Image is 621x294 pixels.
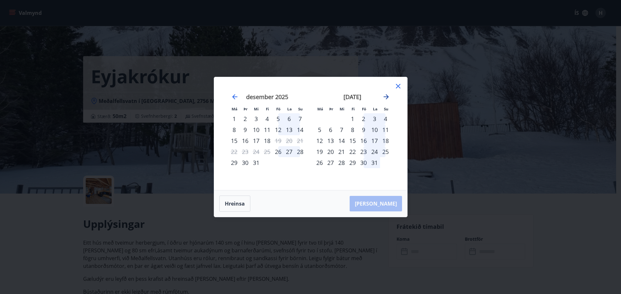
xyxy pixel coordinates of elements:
div: 27 [325,157,336,168]
div: 15 [229,135,240,146]
td: Choose föstudagur, 2. janúar 2026 as your check-in date. It’s available. [358,113,369,124]
div: 28 [336,157,347,168]
td: Choose þriðjudagur, 16. desember 2025 as your check-in date. It’s available. [240,135,251,146]
small: Fi [352,106,355,111]
strong: [DATE] [343,93,361,101]
div: 17 [251,135,262,146]
td: Choose miðvikudagur, 10. desember 2025 as your check-in date. It’s available. [251,124,262,135]
small: Mi [340,106,344,111]
td: Not available. sunnudagur, 21. desember 2025 [295,135,306,146]
div: 16 [240,135,251,146]
div: 4 [262,113,273,124]
div: 31 [251,157,262,168]
td: Choose laugardagur, 27. desember 2025 as your check-in date. It’s available. [284,146,295,157]
td: Choose miðvikudagur, 31. desember 2025 as your check-in date. It’s available. [251,157,262,168]
div: 5 [314,124,325,135]
div: 21 [336,146,347,157]
td: Not available. miðvikudagur, 24. desember 2025 [251,146,262,157]
div: 27 [284,146,295,157]
td: Choose fimmtudagur, 11. desember 2025 as your check-in date. It’s available. [262,124,273,135]
td: Choose laugardagur, 13. desember 2025 as your check-in date. It’s available. [284,124,295,135]
div: 8 [229,124,240,135]
div: 30 [358,157,369,168]
div: 28 [295,146,306,157]
td: Choose laugardagur, 10. janúar 2026 as your check-in date. It’s available. [369,124,380,135]
td: Choose föstudagur, 16. janúar 2026 as your check-in date. It’s available. [358,135,369,146]
div: 5 [273,113,284,124]
div: 13 [284,124,295,135]
td: Choose þriðjudagur, 13. janúar 2026 as your check-in date. It’s available. [325,135,336,146]
td: Choose mánudagur, 15. desember 2025 as your check-in date. It’s available. [229,135,240,146]
td: Choose þriðjudagur, 9. desember 2025 as your check-in date. It’s available. [240,124,251,135]
div: 29 [229,157,240,168]
div: 14 [336,135,347,146]
small: Su [384,106,388,111]
div: 1 [229,113,240,124]
small: Má [317,106,323,111]
div: 22 [347,146,358,157]
td: Choose miðvikudagur, 17. desember 2025 as your check-in date. It’s available. [251,135,262,146]
div: 10 [369,124,380,135]
div: 6 [325,124,336,135]
td: Not available. fimmtudagur, 25. desember 2025 [262,146,273,157]
div: 11 [380,124,391,135]
td: Choose þriðjudagur, 30. desember 2025 as your check-in date. It’s available. [240,157,251,168]
td: Choose sunnudagur, 14. desember 2025 as your check-in date. It’s available. [295,124,306,135]
td: Choose laugardagur, 17. janúar 2026 as your check-in date. It’s available. [369,135,380,146]
div: 12 [314,135,325,146]
td: Choose fimmtudagur, 8. janúar 2026 as your check-in date. It’s available. [347,124,358,135]
div: 26 [314,157,325,168]
td: Not available. laugardagur, 20. desember 2025 [284,135,295,146]
div: 23 [358,146,369,157]
div: 12 [273,124,284,135]
td: Not available. mánudagur, 22. desember 2025 [229,146,240,157]
small: Su [298,106,303,111]
td: Choose fimmtudagur, 4. desember 2025 as your check-in date. It’s available. [262,113,273,124]
td: Choose mánudagur, 5. janúar 2026 as your check-in date. It’s available. [314,124,325,135]
td: Choose þriðjudagur, 6. janúar 2026 as your check-in date. It’s available. [325,124,336,135]
div: 24 [369,146,380,157]
td: Choose föstudagur, 9. janúar 2026 as your check-in date. It’s available. [358,124,369,135]
div: 20 [325,146,336,157]
td: Choose mánudagur, 8. desember 2025 as your check-in date. It’s available. [229,124,240,135]
td: Choose fimmtudagur, 22. janúar 2026 as your check-in date. It’s available. [347,146,358,157]
div: 3 [369,113,380,124]
div: Move forward to switch to the next month. [382,93,390,101]
td: Not available. þriðjudagur, 23. desember 2025 [240,146,251,157]
button: Hreinsa [219,196,250,212]
td: Not available. föstudagur, 19. desember 2025 [273,135,284,146]
div: 7 [295,113,306,124]
td: Choose föstudagur, 5. desember 2025 as your check-in date. It’s available. [273,113,284,124]
small: Þr [329,106,333,111]
small: La [287,106,292,111]
td: Choose sunnudagur, 18. janúar 2026 as your check-in date. It’s available. [380,135,391,146]
td: Choose fimmtudagur, 29. janúar 2026 as your check-in date. It’s available. [347,157,358,168]
div: 30 [240,157,251,168]
div: 1 [347,113,358,124]
td: Choose mánudagur, 12. janúar 2026 as your check-in date. It’s available. [314,135,325,146]
div: 2 [240,113,251,124]
td: Choose mánudagur, 26. janúar 2026 as your check-in date. It’s available. [314,157,325,168]
td: Choose mánudagur, 29. desember 2025 as your check-in date. It’s available. [229,157,240,168]
td: Choose föstudagur, 23. janúar 2026 as your check-in date. It’s available. [358,146,369,157]
div: 16 [358,135,369,146]
div: 25 [380,146,391,157]
small: Mi [254,106,259,111]
small: Þr [244,106,247,111]
td: Choose þriðjudagur, 2. desember 2025 as your check-in date. It’s available. [240,113,251,124]
div: Calendar [222,85,399,182]
div: 2 [358,113,369,124]
td: Choose laugardagur, 3. janúar 2026 as your check-in date. It’s available. [369,113,380,124]
div: 18 [380,135,391,146]
td: Choose laugardagur, 24. janúar 2026 as your check-in date. It’s available. [369,146,380,157]
div: 15 [347,135,358,146]
td: Choose fimmtudagur, 18. desember 2025 as your check-in date. It’s available. [262,135,273,146]
div: 14 [295,124,306,135]
td: Choose miðvikudagur, 21. janúar 2026 as your check-in date. It’s available. [336,146,347,157]
small: La [373,106,377,111]
td: Choose fimmtudagur, 1. janúar 2026 as your check-in date. It’s available. [347,113,358,124]
td: Choose föstudagur, 12. desember 2025 as your check-in date. It’s available. [273,124,284,135]
td: Choose föstudagur, 30. janúar 2026 as your check-in date. It’s available. [358,157,369,168]
td: Choose sunnudagur, 4. janúar 2026 as your check-in date. It’s available. [380,113,391,124]
div: Aðeins útritun í boði [273,135,284,146]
